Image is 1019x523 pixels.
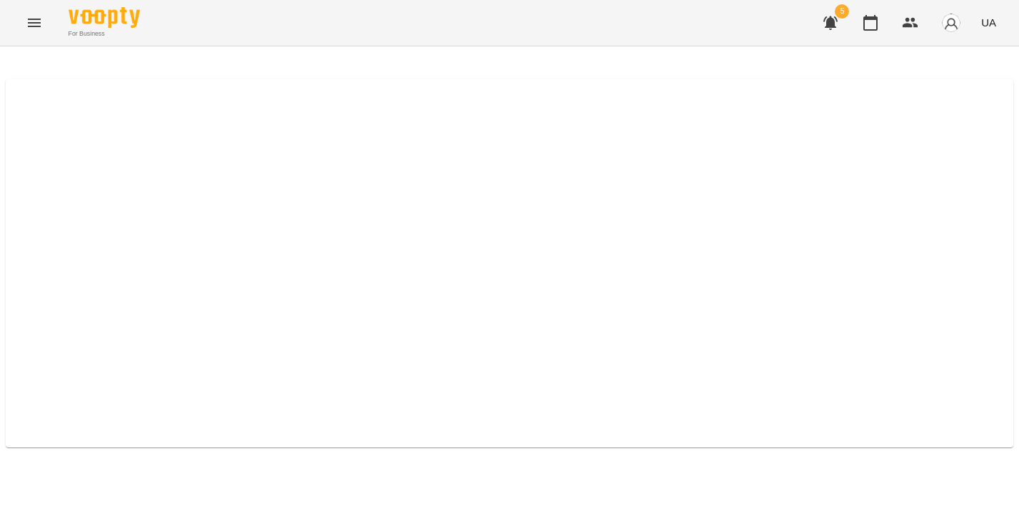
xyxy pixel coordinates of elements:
span: For Business [69,29,140,39]
img: Voopty Logo [69,7,140,28]
button: UA [975,9,1002,36]
button: Menu [17,6,51,40]
img: avatar_s.png [941,13,961,33]
span: UA [981,15,996,30]
span: 5 [835,4,849,19]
